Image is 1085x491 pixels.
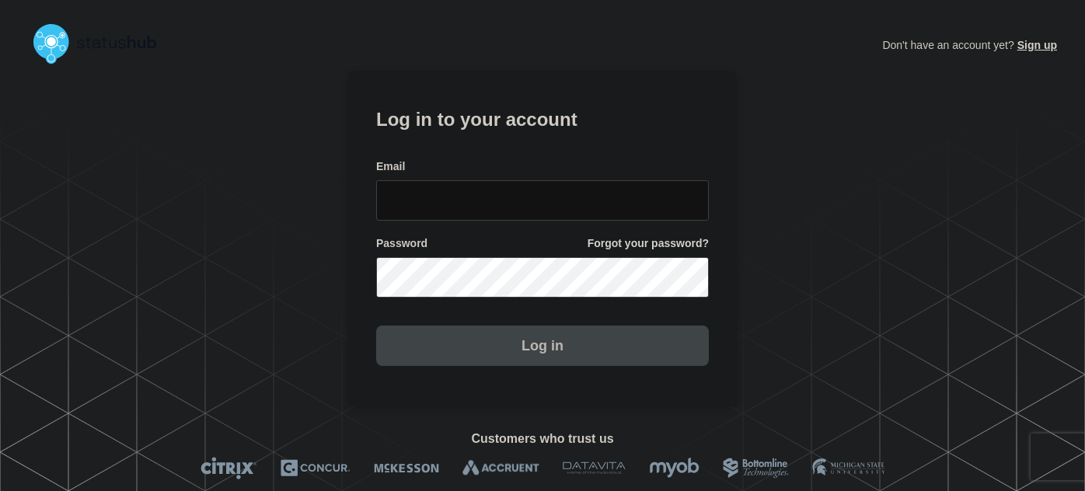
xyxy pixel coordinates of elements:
[649,457,699,479] img: myob logo
[882,26,1057,64] p: Don't have an account yet?
[376,236,427,251] span: Password
[588,236,709,251] a: Forgot your password?
[1014,39,1057,51] a: Sign up
[812,457,884,479] img: MSU logo
[201,457,257,479] img: Citrix logo
[374,457,439,479] img: McKesson logo
[376,257,709,298] input: password input
[376,159,405,174] span: Email
[723,457,789,479] img: Bottomline logo
[28,19,176,68] img: StatusHub logo
[281,457,351,479] img: Concur logo
[376,180,709,221] input: email input
[28,432,1057,446] h2: Customers who trust us
[563,457,626,479] img: DataVita logo
[462,457,539,479] img: Accruent logo
[376,326,709,366] button: Log in
[376,103,709,132] h1: Log in to your account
